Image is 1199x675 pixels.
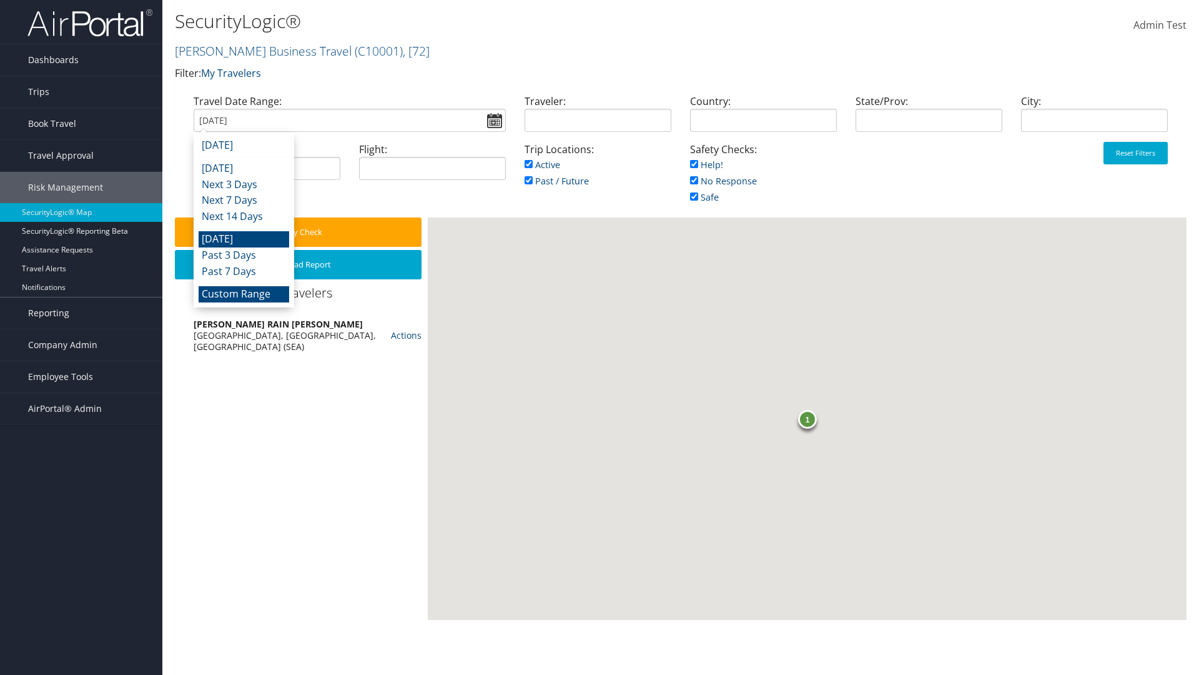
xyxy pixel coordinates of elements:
span: , [ 72 ] [403,42,430,59]
div: Traveler: [515,94,681,142]
div: Safety Checks: [681,142,846,217]
li: Custom Range [199,286,289,302]
div: 1 [797,410,816,429]
a: Admin Test [1133,6,1187,45]
button: Safety Check [175,217,422,247]
div: Flight: [350,142,515,190]
div: 1 Travelers [175,284,428,308]
li: Next 7 Days [199,192,289,209]
span: Travel Approval [28,140,94,171]
h1: SecurityLogic® [175,8,849,34]
span: Dashboards [28,44,79,76]
button: Reset Filters [1103,142,1168,164]
a: Help! [690,159,723,171]
a: [PERSON_NAME] Business Travel [175,42,430,59]
div: Trip Locations: [515,142,681,201]
div: City: [1012,94,1177,142]
li: Next 3 Days [199,177,289,193]
li: [DATE] [199,231,289,247]
p: Filter: [175,66,849,82]
div: [GEOGRAPHIC_DATA], [GEOGRAPHIC_DATA], [GEOGRAPHIC_DATA] (SEA) [194,330,378,352]
button: Download Report [175,250,422,279]
li: Next 14 Days [199,209,289,225]
a: Actions [391,329,422,341]
a: My Travelers [201,66,261,80]
a: Past / Future [525,175,589,187]
div: Air/Hotel/Rail: [184,142,350,190]
span: ( C10001 ) [355,42,403,59]
span: Employee Tools [28,361,93,392]
li: [DATE] [199,161,289,177]
li: Past 7 Days [199,264,289,280]
a: Active [525,159,560,171]
span: Risk Management [28,172,103,203]
div: Travel Date Range: [184,94,515,142]
span: Reporting [28,297,69,329]
span: AirPortal® Admin [28,393,102,424]
div: [PERSON_NAME] RAIN [PERSON_NAME] [194,319,378,330]
a: No Response [690,175,757,187]
img: airportal-logo.png [27,8,152,37]
div: Country: [681,94,846,142]
li: Past 3 Days [199,247,289,264]
div: State/Prov: [846,94,1012,142]
li: [DATE] [199,137,289,154]
span: Company Admin [28,329,97,361]
span: Admin Test [1133,18,1187,32]
span: Book Travel [28,108,76,139]
a: Safe [690,191,719,203]
span: Trips [28,76,49,107]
